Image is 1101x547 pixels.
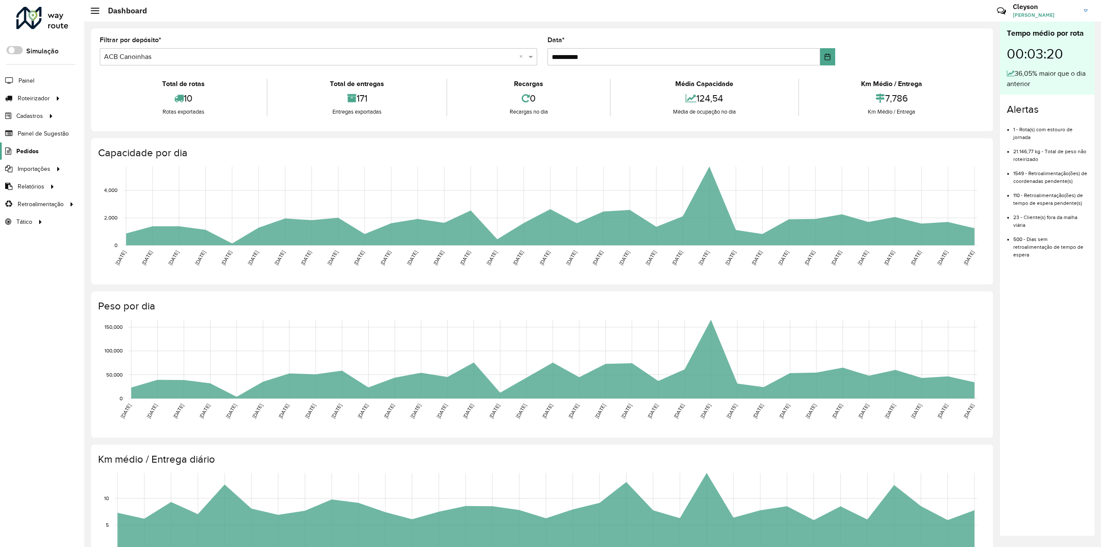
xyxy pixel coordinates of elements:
span: Cadastros [16,111,43,121]
text: [DATE] [141,250,153,266]
text: [DATE] [752,403,764,419]
text: [DATE] [247,250,259,266]
text: [DATE] [936,403,949,419]
text: [DATE] [777,250,790,266]
div: Média Capacidade [613,79,796,89]
div: Recargas [449,79,608,89]
text: [DATE] [120,403,132,419]
text: 10 [104,495,109,501]
label: Data [547,35,565,45]
text: [DATE] [594,403,606,419]
span: Retroalimentação [18,200,64,209]
text: [DATE] [488,403,501,419]
h2: Dashboard [99,6,147,15]
text: [DATE] [512,250,524,266]
text: [DATE] [830,250,843,266]
li: 1 - Rota(s) com estouro de jornada [1013,119,1088,141]
span: Clear all [519,52,526,62]
text: [DATE] [326,250,339,266]
div: 00:03:20 [1007,39,1088,68]
text: 4,000 [104,188,117,193]
text: [DATE] [432,250,445,266]
text: [DATE] [726,403,738,419]
text: [DATE] [698,250,710,266]
text: [DATE] [198,403,211,419]
text: 0 [120,396,123,401]
text: [DATE] [963,250,975,266]
div: Tempo médio por rota [1007,28,1088,39]
button: Choose Date [820,48,836,65]
text: [DATE] [383,403,395,419]
text: [DATE] [963,403,975,419]
text: [DATE] [146,403,158,419]
label: Filtrar por depósito [100,35,161,45]
span: [PERSON_NAME] [1013,11,1077,19]
div: Média de ocupação no dia [613,108,796,116]
text: [DATE] [251,403,264,419]
text: [DATE] [750,250,763,266]
text: [DATE] [304,403,317,419]
div: 7,786 [801,89,982,108]
div: 36,05% maior que o dia anterior [1007,68,1088,89]
text: [DATE] [459,250,471,266]
li: 110 - Retroalimentação(ões) de tempo de espera pendente(s) [1013,185,1088,207]
text: 0 [114,242,117,248]
div: 171 [270,89,444,108]
text: [DATE] [618,250,630,266]
text: 2,000 [104,215,117,220]
text: [DATE] [538,250,551,266]
text: [DATE] [724,250,736,266]
span: Tático [16,217,32,226]
span: Painel [18,76,34,85]
text: [DATE] [406,250,418,266]
text: 5 [106,522,109,528]
text: [DATE] [274,250,286,266]
text: [DATE] [541,403,554,419]
text: 150,000 [105,324,123,330]
text: [DATE] [225,403,237,419]
h4: Alertas [1007,103,1088,116]
text: 100,000 [105,348,123,354]
text: [DATE] [803,250,816,266]
h4: Peso por dia [98,300,984,312]
text: [DATE] [591,250,604,266]
text: [DATE] [114,250,127,266]
text: [DATE] [778,403,790,419]
text: 50,000 [106,372,123,377]
h4: Km médio / Entrega diário [98,453,984,466]
text: [DATE] [277,403,290,419]
li: 500 - Dias sem retroalimentação de tempo de espera [1013,229,1088,259]
span: Relatórios [18,182,44,191]
text: [DATE] [910,403,923,419]
div: 10 [102,89,264,108]
div: Entregas exportadas [270,108,444,116]
text: [DATE] [330,403,343,419]
text: [DATE] [353,250,365,266]
span: Pedidos [16,147,39,156]
div: Total de entregas [270,79,444,89]
text: [DATE] [646,403,659,419]
text: [DATE] [699,403,712,419]
a: Contato Rápido [992,2,1011,20]
text: [DATE] [883,250,895,266]
text: [DATE] [462,403,474,419]
text: [DATE] [884,403,896,419]
text: [DATE] [857,250,869,266]
h4: Capacidade por dia [98,147,984,159]
li: 23 - Cliente(s) fora da malha viária [1013,207,1088,229]
h3: Cleyson [1013,3,1077,11]
div: Km Médio / Entrega [801,79,982,89]
div: Total de rotas [102,79,264,89]
div: 0 [449,89,608,108]
span: Importações [18,164,50,173]
text: [DATE] [436,403,448,419]
text: [DATE] [673,403,685,419]
div: Rotas exportadas [102,108,264,116]
li: 1549 - Retroalimentação(ões) de coordenadas pendente(s) [1013,163,1088,185]
span: Roteirizador [18,94,50,103]
text: [DATE] [194,250,206,266]
text: [DATE] [220,250,233,266]
span: Painel de Sugestão [18,129,69,138]
text: [DATE] [409,403,422,419]
text: [DATE] [805,403,817,419]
